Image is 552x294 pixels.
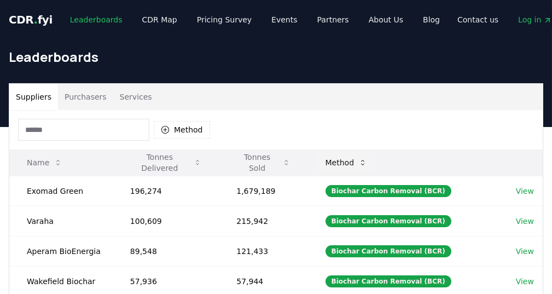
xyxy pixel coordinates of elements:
a: CDR.fyi [9,12,53,27]
button: Purchasers [58,84,113,110]
a: Leaderboards [61,10,131,30]
div: Biochar Carbon Removal (BCR) [326,275,451,287]
a: Contact us [449,10,507,30]
td: 100,609 [113,206,219,236]
span: . [34,13,38,26]
td: 196,274 [113,176,219,206]
button: Tonnes Delivered [121,152,210,174]
a: About Us [360,10,412,30]
span: CDR fyi [9,13,53,26]
h1: Leaderboards [9,48,543,66]
button: Services [113,84,159,110]
td: 1,679,189 [219,176,307,206]
a: View [516,186,534,197]
div: Biochar Carbon Removal (BCR) [326,245,451,257]
nav: Main [61,10,449,30]
a: Blog [414,10,449,30]
button: Name [18,152,71,174]
div: Biochar Carbon Removal (BCR) [326,185,451,197]
a: CDR Map [133,10,186,30]
td: 215,942 [219,206,307,236]
a: Pricing Survey [188,10,260,30]
td: 89,548 [113,236,219,266]
td: Aperam BioEnergia [9,236,113,266]
a: View [516,246,534,257]
a: Events [263,10,306,30]
button: Tonnes Sold [228,152,299,174]
button: Method [154,121,210,139]
span: Log in [518,14,552,25]
td: 121,433 [219,236,307,266]
a: Partners [309,10,358,30]
div: Biochar Carbon Removal (BCR) [326,215,451,227]
a: View [516,216,534,227]
td: Exomad Green [9,176,113,206]
td: Varaha [9,206,113,236]
a: View [516,276,534,287]
button: Suppliers [9,84,58,110]
button: Method [317,152,376,174]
